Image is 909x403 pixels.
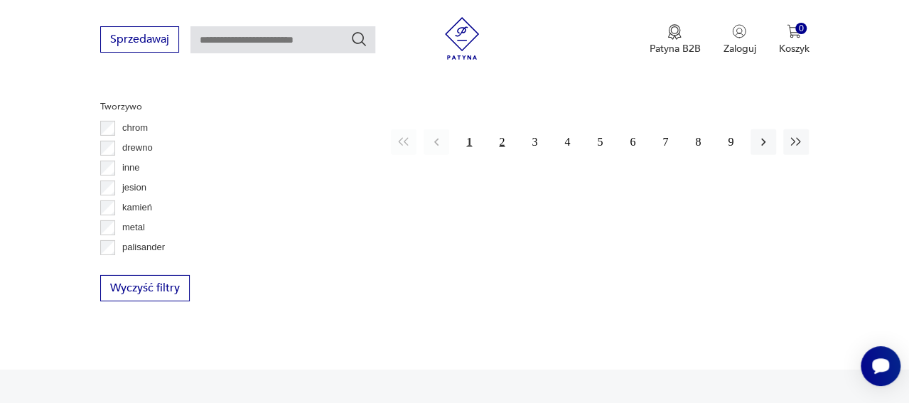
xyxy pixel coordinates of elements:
[100,26,179,53] button: Sprzedawaj
[649,24,700,55] button: Patyna B2B
[718,129,743,155] button: 9
[122,180,146,195] p: jesion
[587,129,613,155] button: 5
[685,129,711,155] button: 8
[787,24,801,38] img: Ikona koszyka
[122,160,140,176] p: inne
[723,24,755,55] button: Zaloguj
[441,17,483,60] img: Patyna - sklep z meblami i dekoracjami vintage
[122,200,152,215] p: kamień
[778,42,809,55] p: Koszyk
[732,24,746,38] img: Ikonka użytkownika
[122,140,153,156] p: drewno
[861,346,900,386] iframe: Smartsupp widget button
[652,129,678,155] button: 7
[522,129,547,155] button: 3
[795,23,807,35] div: 0
[122,220,145,235] p: metal
[456,129,482,155] button: 1
[100,36,179,45] a: Sprzedawaj
[778,24,809,55] button: 0Koszyk
[649,42,700,55] p: Patyna B2B
[667,24,682,40] img: Ikona medalu
[649,24,700,55] a: Ikona medaluPatyna B2B
[122,120,148,136] p: chrom
[489,129,515,155] button: 2
[100,275,190,301] button: Wyczyść filtry
[122,240,165,255] p: palisander
[723,42,755,55] p: Zaloguj
[554,129,580,155] button: 4
[100,99,274,114] p: Tworzywo
[350,31,367,48] button: Szukaj
[620,129,645,155] button: 6
[122,259,151,275] p: sklejka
